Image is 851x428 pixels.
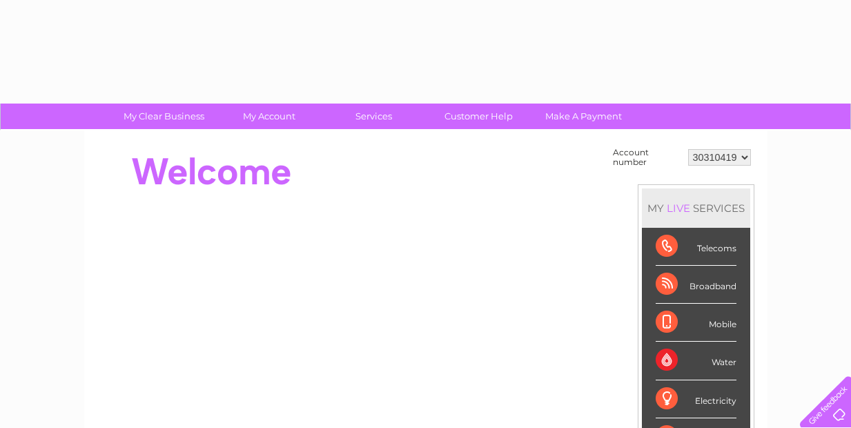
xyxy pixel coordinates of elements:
[656,228,736,266] div: Telecoms
[212,104,326,129] a: My Account
[527,104,640,129] a: Make A Payment
[656,380,736,418] div: Electricity
[317,104,431,129] a: Services
[642,188,750,228] div: MY SERVICES
[107,104,221,129] a: My Clear Business
[656,266,736,304] div: Broadband
[664,202,693,215] div: LIVE
[656,304,736,342] div: Mobile
[609,144,685,171] td: Account number
[422,104,536,129] a: Customer Help
[656,342,736,380] div: Water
